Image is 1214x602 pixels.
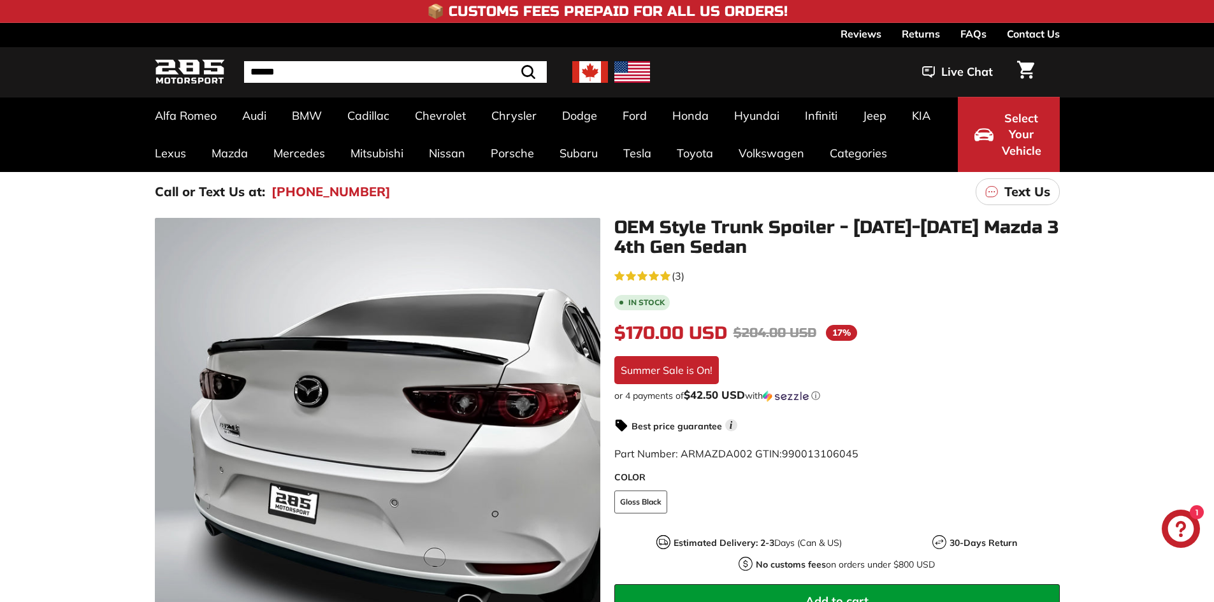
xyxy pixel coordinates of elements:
a: Jeep [850,97,899,134]
button: Live Chat [906,56,1009,88]
a: BMW [279,97,335,134]
strong: 30-Days Return [950,537,1017,548]
a: Nissan [416,134,478,172]
a: Dodge [549,97,610,134]
a: 5.0 rating (3 votes) [614,267,1060,283]
div: or 4 payments of with [614,389,1060,402]
p: Text Us [1004,182,1050,201]
h1: OEM Style Trunk Spoiler - [DATE]-[DATE] Mazda 3 4th Gen Sedan [614,218,1060,257]
span: Select Your Vehicle [1000,110,1043,159]
img: Logo_285_Motorsport_areodynamics_components [155,57,225,87]
a: Audi [229,97,279,134]
strong: Best price guarantee [632,420,722,432]
a: Mitsubishi [338,134,416,172]
a: Mercedes [261,134,338,172]
a: Cart [1009,50,1042,94]
a: Chevrolet [402,97,479,134]
input: Search [244,61,547,83]
p: Call or Text Us at: [155,182,265,201]
span: 990013106045 [782,447,858,460]
a: Reviews [841,23,881,45]
a: Categories [817,134,900,172]
button: Select Your Vehicle [958,97,1060,172]
a: Chrysler [479,97,549,134]
span: Part Number: ARMAZDA002 GTIN: [614,447,858,460]
a: Honda [660,97,721,134]
a: KIA [899,97,943,134]
p: on orders under $800 USD [756,558,935,571]
a: Ford [610,97,660,134]
span: Live Chat [941,64,993,80]
a: [PHONE_NUMBER] [271,182,391,201]
a: Tesla [611,134,664,172]
strong: Estimated Delivery: 2-3 [674,537,774,548]
a: Hyundai [721,97,792,134]
a: Volkswagen [726,134,817,172]
span: $204.00 USD [733,325,816,341]
inbox-online-store-chat: Shopify online store chat [1158,510,1204,551]
a: Alfa Romeo [142,97,229,134]
a: Infiniti [792,97,850,134]
a: Contact Us [1007,23,1060,45]
a: Cadillac [335,97,402,134]
span: $42.50 USD [684,388,745,401]
span: (3) [672,268,684,283]
label: COLOR [614,471,1060,484]
a: Returns [902,23,940,45]
div: or 4 payments of$42.50 USDwithSezzle Click to learn more about Sezzle [614,389,1060,402]
a: Porsche [478,134,547,172]
b: In stock [628,299,665,306]
a: FAQs [960,23,986,45]
a: Toyota [664,134,726,172]
h4: 📦 Customs Fees Prepaid for All US Orders! [427,4,788,19]
a: Subaru [547,134,611,172]
p: Days (Can & US) [674,536,842,550]
span: i [725,419,737,431]
img: Sezzle [763,391,809,402]
strong: No customs fees [756,559,826,570]
a: Mazda [199,134,261,172]
div: Summer Sale is On! [614,356,719,384]
a: Lexus [142,134,199,172]
span: $170.00 USD [614,322,727,344]
a: Text Us [976,178,1060,205]
span: 17% [826,325,857,341]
